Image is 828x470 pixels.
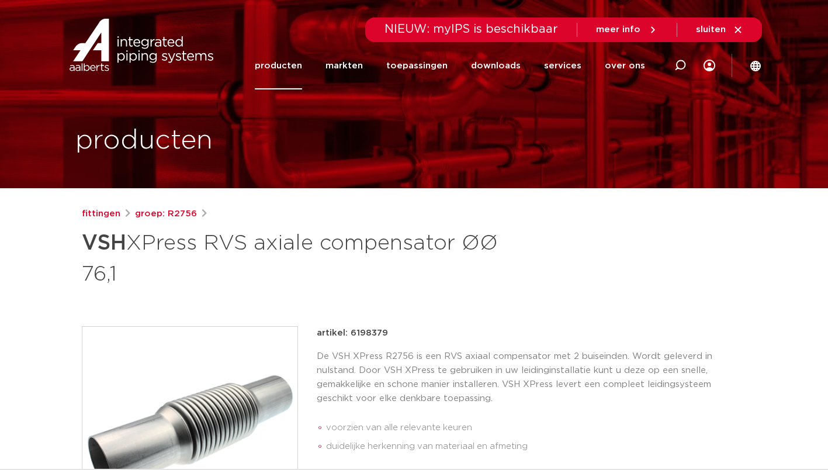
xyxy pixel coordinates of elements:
[596,25,658,35] a: meer info
[605,42,645,89] a: over ons
[696,25,743,35] a: sluiten
[82,207,120,221] a: fittingen
[384,23,558,35] span: NIEUW: myIPS is beschikbaar
[325,42,363,89] a: markten
[704,42,715,89] div: my IPS
[471,42,521,89] a: downloads
[544,42,581,89] a: services
[82,226,521,289] h1: XPress RVS axiale compensator ØØ 76,1
[596,25,640,34] span: meer info
[135,207,197,221] a: groep: R2756
[317,350,747,406] p: De VSH XPress R2756 is een RVS axiaal compensator met 2 buiseinden. Wordt geleverd in nulstand. D...
[75,122,213,160] h1: producten
[326,437,747,456] li: duidelijke herkenning van materiaal en afmeting
[696,25,726,34] span: sluiten
[386,42,448,89] a: toepassingen
[82,233,126,254] strong: VSH
[255,42,645,89] nav: Menu
[255,42,302,89] a: producten
[317,326,388,340] p: artikel: 6198379
[326,419,747,437] li: voorzien van alle relevante keuren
